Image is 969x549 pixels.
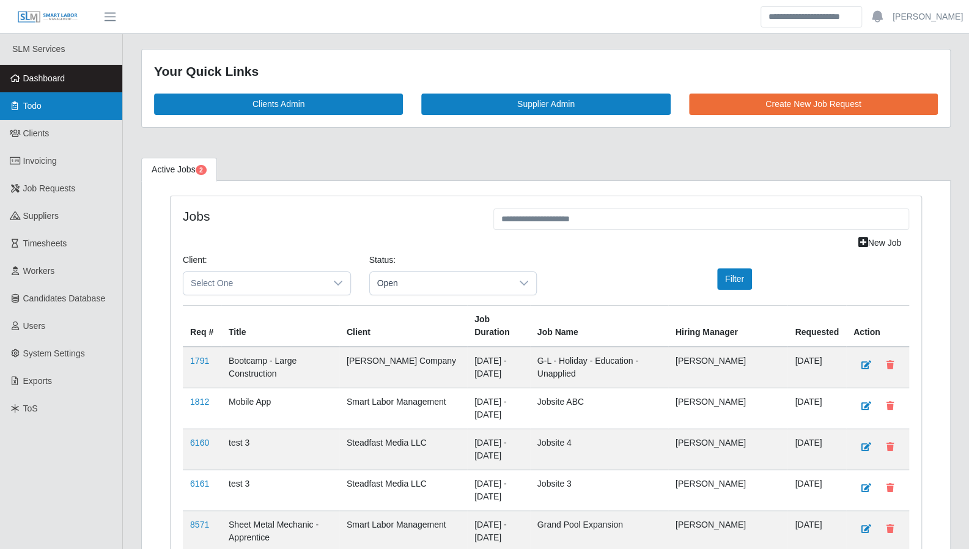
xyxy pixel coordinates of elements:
h4: Jobs [183,208,475,224]
th: Title [221,305,339,347]
td: [DATE] - [DATE] [467,470,530,510]
td: [PERSON_NAME] Company [339,347,467,388]
td: Jobsite ABC [530,388,668,429]
a: 1791 [190,356,209,366]
td: [DATE] [787,388,846,429]
a: [PERSON_NAME] [893,10,963,23]
span: Todo [23,101,42,111]
span: Select One [183,272,326,295]
div: Your Quick Links [154,62,938,81]
td: Steadfast Media LLC [339,470,467,510]
td: Mobile App [221,388,339,429]
span: Job Requests [23,183,76,193]
td: [DATE] [787,429,846,470]
a: Create New Job Request [689,94,938,115]
td: [PERSON_NAME] [668,429,788,470]
a: 6161 [190,479,209,488]
th: Hiring Manager [668,305,788,347]
td: [PERSON_NAME] [668,347,788,388]
a: New Job [850,232,909,254]
a: Supplier Admin [421,94,670,115]
th: Requested [787,305,846,347]
td: [DATE] - [DATE] [467,388,530,429]
th: Req # [183,305,221,347]
span: System Settings [23,348,85,358]
td: test 3 [221,470,339,510]
a: 8571 [190,520,209,529]
span: Suppliers [23,211,59,221]
span: Invoicing [23,156,57,166]
span: Pending Jobs [196,165,207,175]
td: [PERSON_NAME] [668,470,788,510]
input: Search [761,6,862,28]
td: Jobsite 3 [530,470,668,510]
td: [DATE] [787,470,846,510]
span: ToS [23,403,38,413]
td: [PERSON_NAME] [668,388,788,429]
td: [DATE] - [DATE] [467,347,530,388]
td: Smart Labor Management [339,388,467,429]
span: Workers [23,266,55,276]
a: 6160 [190,438,209,448]
th: Client [339,305,467,347]
a: Active Jobs [141,158,217,182]
span: Users [23,321,46,331]
label: Client: [183,254,207,267]
span: Open [370,272,512,295]
td: Bootcamp - Large Construction [221,347,339,388]
td: [DATE] - [DATE] [467,429,530,470]
td: Steadfast Media LLC [339,429,467,470]
span: Clients [23,128,50,138]
span: Timesheets [23,238,67,248]
a: Clients Admin [154,94,403,115]
th: Action [846,305,909,347]
a: 1812 [190,397,209,407]
span: Candidates Database [23,293,106,303]
td: Jobsite 4 [530,429,668,470]
td: G-L - Holiday - Education - Unapplied [530,347,668,388]
label: Status: [369,254,396,267]
th: Job Duration [467,305,530,347]
td: [DATE] [787,347,846,388]
span: SLM Services [12,44,65,54]
td: test 3 [221,429,339,470]
img: SLM Logo [17,10,78,24]
span: Dashboard [23,73,65,83]
button: Filter [717,268,752,290]
th: Job Name [530,305,668,347]
span: Exports [23,376,52,386]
